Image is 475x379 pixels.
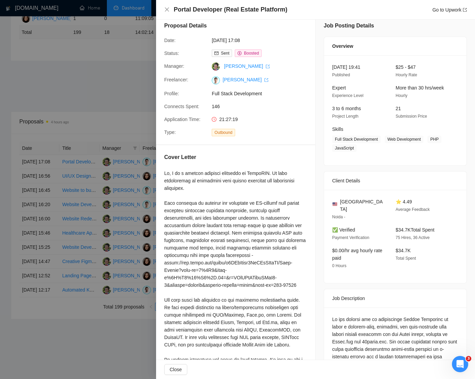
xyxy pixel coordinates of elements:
span: Date: [164,38,175,43]
span: [DATE] 17:08 [212,37,313,44]
span: Type: [164,129,176,135]
span: PHP [427,136,441,143]
span: More than 30 hrs/week [396,85,444,91]
span: Submission Price [396,114,427,119]
span: 146 [212,103,313,110]
h5: Job Posting Details [324,22,374,30]
span: close [164,7,170,12]
span: Application Time: [164,117,201,122]
span: Total Spent [396,256,416,261]
span: Experience Level [332,93,363,98]
span: export [463,8,467,12]
span: Status: [164,51,179,56]
span: Published [332,73,350,77]
div: Job Description [332,289,458,307]
span: 21:27:19 [219,117,238,122]
span: [DATE] 19:41 [332,64,360,70]
span: ✅ Verified [332,227,355,233]
div: Client Details [332,172,458,190]
h4: Portal Developer (Real Estate Platform) [174,5,287,14]
button: Close [164,7,170,13]
span: Hourly Rate [396,73,417,77]
span: Full Stack Development [332,136,381,143]
span: Payment Verification [332,235,369,240]
span: Sent [221,51,229,56]
span: Project Length [332,114,358,119]
span: $25 - $47 [396,64,416,70]
span: Hourly [396,93,407,98]
span: Skills [332,126,343,132]
span: [GEOGRAPHIC_DATA] [340,198,385,213]
span: Web Development [385,136,424,143]
span: 75 Hires, 36 Active [396,235,430,240]
span: $34.7K [396,248,411,253]
span: Boosted [244,51,259,56]
span: $34.7K Total Spent [396,227,434,233]
span: Average Feedback [396,207,430,212]
span: 3 [466,356,471,361]
span: export [264,78,268,82]
img: c1U-2_cVtz6dUfBZxkcsj2EL8RcCPvlc9Yq8c5kdcz-Sc3V426fHvkuIa_qEZg9V3c [212,76,220,84]
span: clock-circle [212,117,216,122]
span: JavaScript [332,144,357,152]
span: Connects Spent: [164,104,199,109]
span: 21 [396,106,401,111]
a: [PERSON_NAME] export [224,63,270,69]
span: mail [214,51,218,55]
a: Go to Upworkexport [432,7,467,13]
span: 3 to 6 months [332,106,361,111]
span: export [266,64,270,68]
img: 🇺🇸 [332,202,337,206]
span: Profile: [164,91,179,96]
a: [PERSON_NAME] export [223,77,268,82]
span: $0.00/hr avg hourly rate paid [332,248,382,261]
span: Manager: [164,63,184,69]
iframe: Intercom live chat [452,356,468,372]
button: Close [164,364,187,375]
span: Full Stack Development [212,90,313,97]
span: Close [170,366,182,373]
h5: Cover Letter [164,153,196,161]
h5: Proposal Details [164,22,207,30]
span: Expert [332,85,346,91]
span: Noida - [332,215,345,219]
span: Outbound [212,129,235,136]
span: 0 Hours [332,263,346,268]
span: Overview [332,42,353,50]
span: Freelancer: [164,77,188,82]
span: dollar [237,51,242,55]
span: ⭐ 4.49 [396,199,412,204]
